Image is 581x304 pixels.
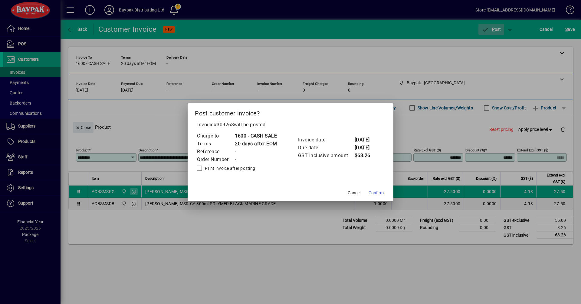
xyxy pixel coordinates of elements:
[235,140,277,148] td: 20 days after EOM
[354,136,379,144] td: [DATE]
[197,140,235,148] td: Terms
[235,156,277,163] td: -
[366,188,386,199] button: Confirm
[195,121,386,128] p: Invoice will be posted .
[235,132,277,140] td: 1600 - CASH SALE
[235,148,277,156] td: -
[204,165,255,171] label: Print invoice after posting
[348,190,360,196] span: Cancel
[354,152,379,160] td: $63.26
[298,144,354,152] td: Due date
[188,103,393,121] h2: Post customer invoice?
[298,136,354,144] td: Invoice date
[197,148,235,156] td: Reference
[344,188,364,199] button: Cancel
[214,122,234,128] span: #309268
[298,152,354,160] td: GST inclusive amount
[197,156,235,163] td: Order Number
[369,190,384,196] span: Confirm
[354,144,379,152] td: [DATE]
[197,132,235,140] td: Charge to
